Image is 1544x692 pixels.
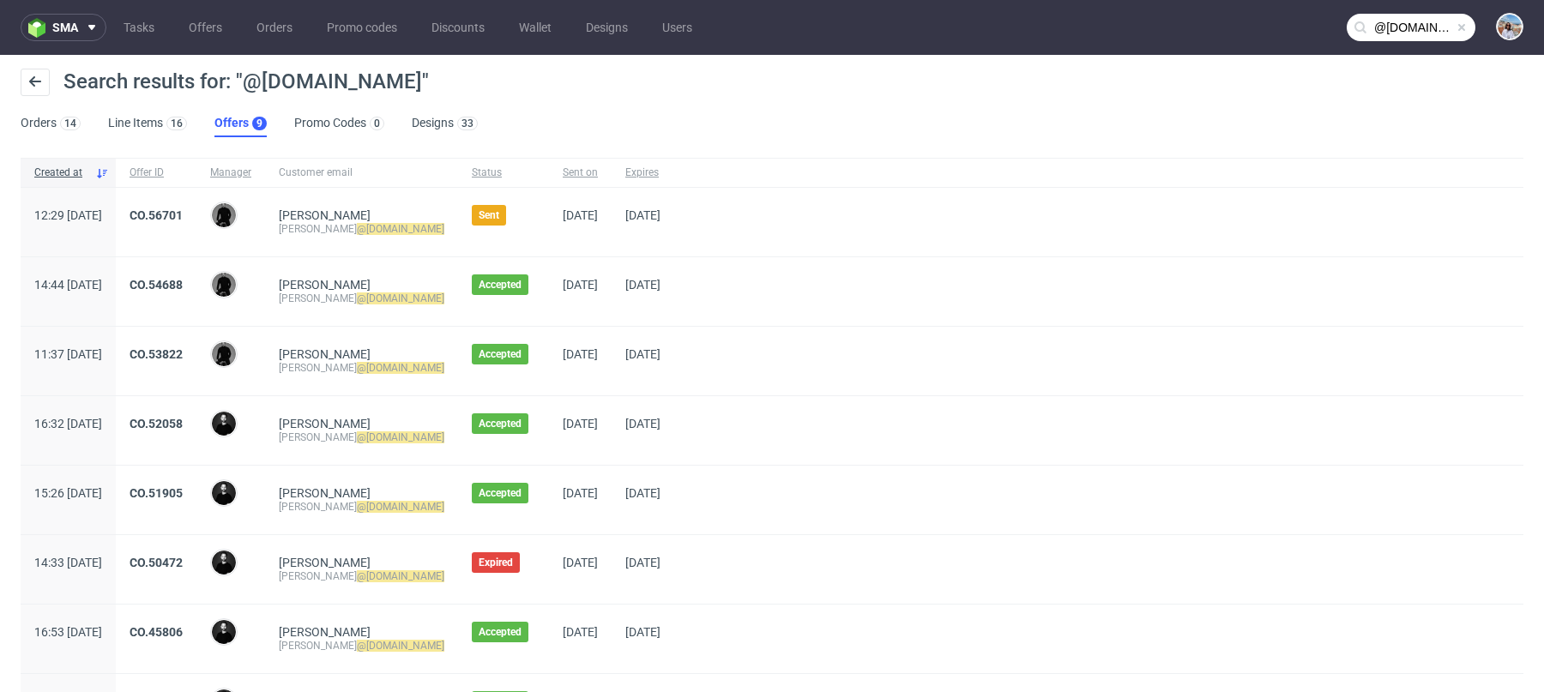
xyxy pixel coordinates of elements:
span: Sent on [563,165,598,180]
span: Status [472,165,535,180]
mark: @[DOMAIN_NAME] [357,501,444,513]
a: [PERSON_NAME] [279,625,371,639]
span: Accepted [479,278,522,292]
a: Tasks [113,14,165,41]
a: Designs [576,14,638,41]
mark: @[DOMAIN_NAME] [357,292,444,304]
a: CO.50472 [130,556,183,569]
span: [DATE] [563,625,598,639]
a: [PERSON_NAME] [279,278,371,292]
span: Accepted [479,417,522,430]
span: 15:26 [DATE] [34,486,102,500]
a: Discounts [421,14,495,41]
mark: @[DOMAIN_NAME] [357,362,444,374]
span: Expired [479,556,513,569]
a: Offers [178,14,232,41]
span: [DATE] [563,417,598,430]
img: logo [28,18,52,38]
div: [PERSON_NAME] [279,222,444,236]
span: sma [52,21,78,33]
a: CO.54688 [130,278,183,292]
span: Accepted [479,625,522,639]
mark: @[DOMAIN_NAME] [357,223,444,235]
a: [PERSON_NAME] [279,556,371,569]
a: CO.53822 [130,347,183,361]
img: Marta Kozłowska [1498,15,1522,39]
span: [DATE] [563,486,598,500]
div: 16 [171,117,183,129]
div: [PERSON_NAME] [279,430,444,444]
span: [DATE] [563,347,598,361]
span: [DATE] [625,486,660,500]
span: [DATE] [563,556,598,569]
span: 14:44 [DATE] [34,278,102,292]
span: Created at [34,165,88,180]
a: Users [652,14,703,41]
a: CO.56701 [130,208,183,222]
a: Orders14 [21,110,81,137]
span: [DATE] [625,208,660,222]
mark: @[DOMAIN_NAME] [357,570,444,582]
span: Search results for: "@[DOMAIN_NAME]" [63,69,429,93]
div: 0 [374,117,380,129]
img: Dawid Urbanowicz [212,203,236,227]
button: sma [21,14,106,41]
div: 33 [461,117,473,129]
img: Grudzień Adrian [212,481,236,505]
span: [DATE] [625,625,660,639]
div: 9 [256,117,262,129]
span: Expires [625,165,660,180]
span: 14:33 [DATE] [34,556,102,569]
span: [DATE] [625,556,660,569]
img: Grudzień Adrian [212,620,236,644]
a: Orders [246,14,303,41]
div: [PERSON_NAME] [279,639,444,653]
span: 12:29 [DATE] [34,208,102,222]
img: Grudzień Adrian [212,551,236,575]
span: [DATE] [563,278,598,292]
span: [DATE] [625,347,660,361]
span: Customer email [279,165,444,180]
a: Wallet [509,14,562,41]
span: 16:32 [DATE] [34,417,102,430]
a: [PERSON_NAME] [279,486,371,500]
span: Offer ID [130,165,183,180]
a: [PERSON_NAME] [279,208,371,222]
span: [DATE] [625,417,660,430]
a: [PERSON_NAME] [279,347,371,361]
img: Dawid Urbanowicz [212,342,236,366]
a: Line Items16 [108,110,187,137]
div: 14 [64,117,76,129]
a: CO.51905 [130,486,183,500]
div: [PERSON_NAME] [279,569,444,583]
mark: @[DOMAIN_NAME] [357,640,444,652]
div: [PERSON_NAME] [279,500,444,514]
span: 11:37 [DATE] [34,347,102,361]
a: Designs33 [412,110,478,137]
div: [PERSON_NAME] [279,292,444,305]
a: CO.52058 [130,417,183,430]
span: Manager [210,165,251,180]
span: [DATE] [625,278,660,292]
a: [PERSON_NAME] [279,417,371,430]
span: Accepted [479,486,522,500]
span: 16:53 [DATE] [34,625,102,639]
mark: @[DOMAIN_NAME] [357,431,444,443]
span: [DATE] [563,208,598,222]
img: Dawid Urbanowicz [212,273,236,297]
div: [PERSON_NAME] [279,361,444,375]
a: CO.45806 [130,625,183,639]
span: Accepted [479,347,522,361]
img: Grudzień Adrian [212,412,236,436]
span: Sent [479,208,499,222]
a: Promo Codes0 [294,110,384,137]
a: Offers9 [214,110,267,137]
a: Promo codes [317,14,407,41]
